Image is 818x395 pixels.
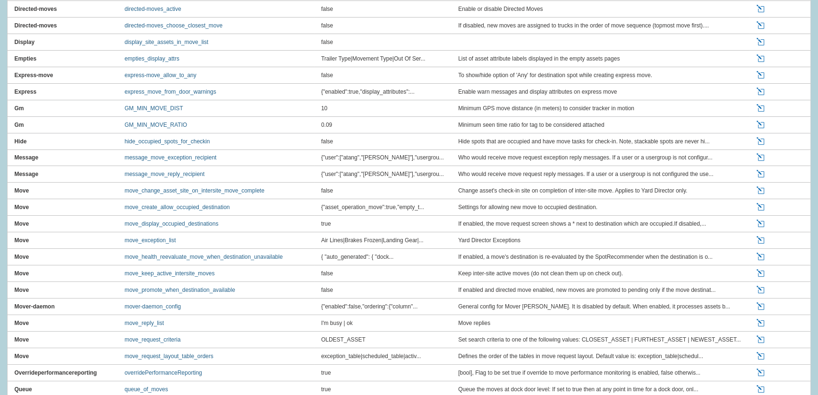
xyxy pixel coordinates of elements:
[14,320,29,326] strong: Move
[125,6,181,12] a: directed-moves_active
[125,39,208,45] a: display_site_assets_in_move_list
[452,216,750,232] td: If enabled, the move request screen shows a * next to destination which are occupied.If disabled,...
[314,100,451,117] td: 10
[125,287,235,293] a: move_promote_when_destination_available
[756,369,767,377] a: Edit
[452,133,750,150] td: Hide spots that are occupied and have move tasks for check-in. Note, stackable spots are never hi...
[125,336,181,343] a: move_request_criteria
[14,386,32,393] strong: Queue
[14,254,29,260] strong: Move
[756,71,767,79] a: Edit
[756,186,767,195] a: Edit
[14,220,29,227] strong: Move
[14,369,97,376] strong: Overrideperformancereporting
[756,121,767,129] a: Edit
[314,133,451,150] td: false
[452,100,750,117] td: Minimum GPS move distance (in meters) to consider tracker in motion
[756,88,767,96] a: Edit
[125,122,187,128] a: GM_MIN_MOVE_RATIO
[314,365,451,381] td: true
[314,34,451,51] td: false
[14,22,57,29] strong: Directed-moves
[756,170,767,178] a: Edit
[452,51,750,67] td: List of asset attribute labels displayed in the empty assets pages
[314,348,451,365] td: exception_table|scheduled_table|activ...
[125,369,202,376] a: overridePerformanceReporting
[14,72,53,79] strong: Express-move
[314,249,451,265] td: { "auto_generated": { "dock...
[452,199,750,216] td: Settings for allowing new move to occupied destination.
[314,216,451,232] td: true
[14,270,29,277] strong: Move
[314,265,451,282] td: false
[14,154,38,161] strong: Message
[14,88,36,95] strong: Express
[314,51,451,67] td: Trailer Type|Movement Type|Out Of Ser...
[14,122,24,128] strong: Gm
[314,298,451,315] td: {"enabled":false,"ordering":{"column"...
[125,187,264,194] a: move_change_asset_site_on_intersite_move_complete
[14,138,26,145] strong: Hide
[452,315,750,332] td: Move replies
[125,154,217,161] a: message_move_exception_recipient
[314,67,451,84] td: false
[125,254,283,260] a: move_health_reevaluate_move_when_destination_unavailable
[452,348,750,365] td: Defines the order of the tables in move request layout. Default value is: exception_table|schedul...
[14,204,29,211] strong: Move
[314,332,451,348] td: OLDEST_ASSET
[756,203,767,211] a: Edit
[452,282,750,298] td: If enabled and directed move enabled, new moves are promoted to pending only if the move destinat...
[452,67,750,84] td: To show/hide option of 'Any' for destination spot while creating express move.
[125,22,222,29] a: directed-moves_choose_closest_move
[756,335,767,344] a: Edit
[756,319,767,327] a: Edit
[314,150,451,167] td: {"user":["atang","[PERSON_NAME]"],"usergrou...
[756,269,767,278] a: Edit
[125,138,210,145] a: hide_occupied_spots_for_checkin
[14,55,36,62] strong: Empties
[756,302,767,311] a: Edit
[125,204,230,211] a: move_create_allow_occupied_destination
[125,386,168,393] a: queue_of_moves
[756,21,767,30] a: Edit
[756,153,767,162] a: Edit
[314,282,451,298] td: false
[125,55,179,62] a: empties_display_attrs
[14,105,24,112] strong: Gm
[125,88,216,95] a: express_move_from_door_warnings
[14,187,29,194] strong: Move
[14,287,29,293] strong: Move
[314,18,451,34] td: false
[125,237,176,244] a: move_exception_list
[756,286,767,294] a: Edit
[756,104,767,113] a: Edit
[314,166,451,183] td: {"user":["atang","[PERSON_NAME]"],"usergrou...
[756,219,767,228] a: Edit
[314,315,451,332] td: I'm busy | ok
[14,303,54,310] strong: Mover-daemon
[452,332,750,348] td: Set search criteria to one of the following values: CLOSEST_ASSET | FURTHEST_ASSET | NEWEST_ASSET...
[452,249,750,265] td: If enabled, a move's destination is re-evaluated by the SpotRecommender when the destination is o...
[756,137,767,146] a: Edit
[125,171,204,177] a: message_move_reply_recipient
[452,232,750,249] td: Yard Director Exceptions
[14,171,38,177] strong: Message
[14,353,29,360] strong: Move
[314,1,451,18] td: false
[756,385,767,394] a: Edit
[756,5,767,13] a: Edit
[314,183,451,199] td: false
[452,166,750,183] td: Who would receive move request reply messages. If a user or a usergroup is not configured the use...
[125,220,219,227] a: move_display_occupied_destinations
[756,38,767,46] a: Edit
[314,117,451,133] td: 0.09
[452,298,750,315] td: General config for Mover [PERSON_NAME]. It is disabled by default. When enabled, it processes ass...
[452,150,750,167] td: Who would receive move request exception reply messages. If a user or a usergroup is not configur...
[452,84,750,100] td: Enable warn messages and display attributes on express move
[125,270,215,277] a: move_keep_active_intersite_moves
[125,353,213,360] a: move_request_layout_table_orders
[125,105,183,112] a: GM_MIN_MOVE_DIST
[452,1,750,18] td: Enable or disable Directed Moves
[14,6,57,12] strong: Directed-moves
[756,236,767,245] a: Edit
